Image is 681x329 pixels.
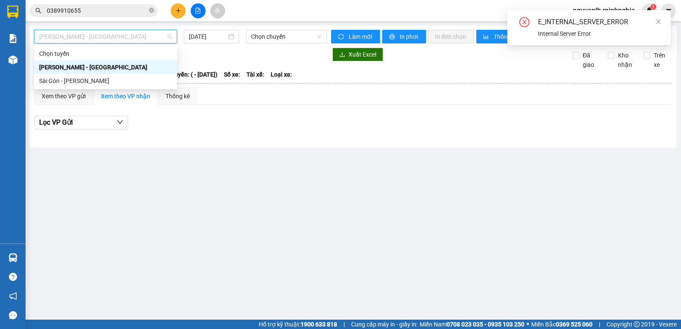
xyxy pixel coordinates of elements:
span: bar-chart [483,34,490,40]
span: file-add [195,8,201,14]
input: 12/08/2025 [189,32,227,41]
sup: 1 [650,4,656,10]
div: [PERSON_NAME] - [GEOGRAPHIC_DATA] [39,63,172,72]
span: Lọc VP Gửi [39,117,73,128]
div: Thống kê [166,92,190,101]
div: Chọn tuyến [39,49,172,58]
span: Làm mới [349,32,373,41]
div: Xem theo VP gửi [42,92,86,101]
button: In đơn chọn [428,30,475,43]
span: Số xe: [224,70,240,79]
span: Chuyến: ( - [DATE]) [167,70,217,79]
button: plus [171,3,186,18]
span: close [655,19,661,25]
div: Xem theo VP nhận [101,92,150,101]
button: syncLàm mới [331,30,380,43]
button: caret-down [661,3,676,18]
strong: 1900 633 818 [300,321,337,328]
span: close-circle [149,8,154,13]
strong: 0708 023 035 - 0935 103 250 [446,321,524,328]
span: Miền Bắc [531,320,592,329]
span: Miền Nam [420,320,524,329]
span: Kho nhận [615,51,637,69]
span: printer [389,34,396,40]
img: logo-vxr [7,6,18,18]
span: search [35,8,41,14]
span: sync [338,34,345,40]
span: nguyenlh.minhnghia [566,5,642,16]
span: In phơi [400,32,419,41]
span: notification [9,292,17,300]
img: icon-new-feature [646,7,653,14]
img: warehouse-icon [9,55,17,64]
span: Thống kê [494,32,519,41]
span: | [599,320,600,329]
input: Tìm tên, số ĐT hoặc mã đơn [47,6,147,15]
div: Chọn tuyến [34,47,177,60]
strong: 0369 525 060 [556,321,592,328]
span: 1 [652,4,655,10]
button: file-add [191,3,206,18]
span: Loại xe: [271,70,292,79]
span: close-circle [519,17,529,29]
span: down [117,119,123,126]
span: plus [175,8,181,14]
span: Tài xế: [246,70,264,79]
span: ⚪️ [526,323,529,326]
span: message [9,311,17,319]
button: aim [210,3,225,18]
span: Chọn chuyến [251,30,321,43]
span: copyright [634,321,640,327]
span: Cung cấp máy in - giấy in: [351,320,418,329]
span: caret-down [665,7,672,14]
button: bar-chartThống kê [476,30,526,43]
span: aim [215,8,220,14]
img: solution-icon [9,34,17,43]
span: Đã giao [579,51,601,69]
div: E_INTERNAL_SERVER_ERROR [538,17,661,27]
span: close-circle [149,7,154,15]
span: Trên xe [650,51,672,69]
span: | [343,320,345,329]
button: printerIn phơi [382,30,426,43]
div: Phan Rí - Sài Gòn [34,60,177,74]
img: warehouse-icon [9,253,17,262]
button: downloadXuất Excel [332,48,383,61]
span: question-circle [9,273,17,281]
span: Hỗ trợ kỹ thuật: [259,320,337,329]
div: Sài Gòn - [PERSON_NAME] [39,76,172,86]
span: Phan Rí - Sài Gòn [39,30,172,43]
div: Internal Server Error [538,29,661,38]
button: Lọc VP Gửi [34,116,128,129]
div: Sài Gòn - Phan Rí [34,74,177,88]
